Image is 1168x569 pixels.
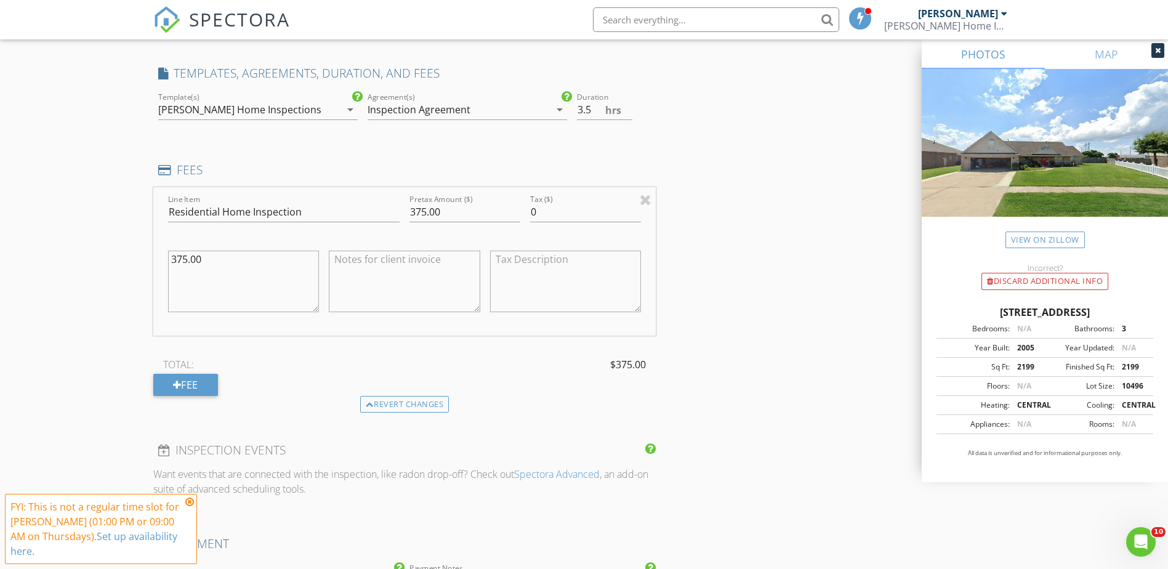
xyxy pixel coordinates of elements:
div: CENTRAL [1114,400,1150,411]
div: Heating: [940,400,1010,411]
div: Sq Ft: [940,361,1010,373]
div: Year Built: [940,342,1010,353]
input: Search everything... [593,7,839,32]
a: MAP [1045,39,1168,69]
h4: PAYMENT [158,536,651,552]
div: Fee [153,374,218,396]
span: N/A [1017,381,1031,391]
div: Rooms: [1045,419,1114,430]
div: Cooling: [1045,400,1114,411]
div: 2199 [1010,361,1045,373]
div: 2005 [1010,342,1045,353]
div: CENTRAL [1010,400,1045,411]
div: 3 [1114,323,1150,334]
div: 2199 [1114,361,1150,373]
div: Inspection Agreement [368,104,470,115]
div: FYI: This is not a regular time slot for [PERSON_NAME] (01:00 PM or 09:00 AM on Thursdays). [10,499,182,559]
span: $375.00 [610,357,646,372]
div: Bathrooms: [1045,323,1114,334]
p: Want events that are connected with the inspection, like radon drop-off? Check out , an add-on su... [153,467,656,496]
span: N/A [1122,419,1136,429]
div: Revert changes [360,396,449,413]
p: All data is unverified and for informational purposes only. [936,449,1153,458]
div: [PERSON_NAME] [918,7,998,20]
span: TOTAL: [163,357,194,372]
span: N/A [1017,323,1031,334]
input: 0.0 [577,100,632,120]
div: Incorrect? [922,263,1168,273]
div: Meier Home Inspections [884,20,1007,32]
a: SPECTORA [153,17,290,42]
h4: TEMPLATES, AGREEMENTS, DURATION, AND FEES [158,65,651,81]
div: Discard Additional info [981,273,1108,290]
span: 10 [1151,527,1166,537]
i: arrow_drop_down [552,102,567,117]
a: Spectora Advanced [514,467,600,481]
div: [PERSON_NAME] Home Inspections [158,104,321,115]
span: hrs [605,105,621,115]
span: N/A [1122,342,1136,353]
div: Finished Sq Ft: [1045,361,1114,373]
div: Appliances: [940,419,1010,430]
a: View on Zillow [1005,232,1085,248]
div: Lot Size: [1045,381,1114,392]
iframe: Intercom live chat [1126,527,1156,557]
img: The Best Home Inspection Software - Spectora [153,6,180,33]
div: Floors: [940,381,1010,392]
h4: FEES [158,162,651,178]
i: arrow_drop_down [343,102,358,117]
span: SPECTORA [189,6,290,32]
div: Year Updated: [1045,342,1114,353]
img: streetview [922,69,1168,246]
a: PHOTOS [922,39,1045,69]
div: 10496 [1114,381,1150,392]
span: N/A [1017,419,1031,429]
div: Bedrooms: [940,323,1010,334]
h4: INSPECTION EVENTS [158,442,651,458]
div: [STREET_ADDRESS] [936,305,1153,320]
